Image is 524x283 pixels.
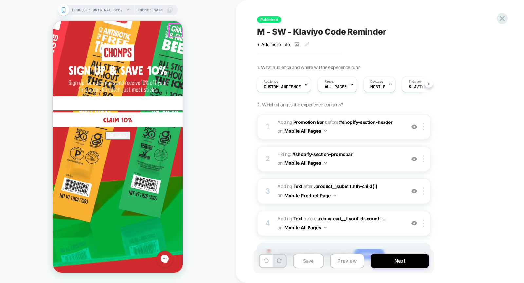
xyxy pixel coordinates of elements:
span: Published [257,16,281,23]
button: Mobile Product Page [284,191,336,200]
span: on [277,127,282,135]
b: Text [293,216,302,221]
span: MOBILE [370,85,385,89]
button: Next [371,254,429,268]
img: close [423,123,424,130]
span: #shopify-section-promobar [292,151,352,157]
div: 1 [264,120,271,133]
span: M - SW - Klaviyo Code Reminder [257,27,386,37]
span: Audience [264,79,278,84]
img: crossed eye [411,220,417,226]
button: Mobile All Pages [284,126,327,136]
span: .rebuy-cart__flyout-discount-... [318,216,386,221]
div: 4 [264,217,271,230]
img: close [423,220,424,227]
button: Mobile All Pages [284,223,327,232]
div: 2 [264,152,271,165]
span: PRODUCT: Original Beef [gluten free snack jerky stick] [72,5,124,15]
img: close [423,187,424,195]
span: Pages [325,79,334,84]
b: Text [293,183,302,189]
img: down arrow [324,130,327,132]
div: 3 [264,185,271,198]
span: Adding [277,119,324,125]
span: Klaviyo Event [409,85,441,89]
img: down arrow [333,195,336,196]
span: #shopify-section-header [339,119,392,125]
span: Trigger [409,79,421,84]
span: 1. What audience and where will the experience run? [257,65,360,70]
span: + Add more info [257,42,290,47]
button: Save [293,254,324,268]
span: Devices [370,79,383,84]
iframe: Gorgias live chat messenger [100,227,123,248]
span: on [277,223,282,232]
span: Hiding : [277,150,402,168]
b: Promotion Bar [293,119,324,125]
span: Adding [277,183,302,189]
button: Preview [330,254,364,268]
img: down arrow [324,162,327,164]
span: on [277,191,282,199]
span: Adding [277,216,302,221]
span: AFTER [303,183,313,189]
span: BEFORE [325,119,338,125]
img: Sign up for our emails and receive 10% off your first order. No catch, just meat sticks. [16,59,114,72]
span: BEFORE [303,216,316,221]
span: 2. Which changes the experience contains? [257,102,343,107]
span: ALL PAGES [325,85,347,89]
img: close [423,155,424,162]
img: crossed eye [411,156,417,162]
img: down arrow [324,227,327,228]
span: on [277,159,282,167]
img: No Thanks [55,111,75,117]
img: CHOMPS [48,23,81,40]
span: .product__submit:nth-child(1) [314,183,377,189]
span: Custom Audience [264,85,301,89]
img: crossed eye [411,188,417,194]
span: Theme: MAIN [138,5,163,15]
img: crossed eye [411,124,417,130]
button: Mobile All Pages [284,158,327,168]
img: Sign up & save 10% [16,45,114,54]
